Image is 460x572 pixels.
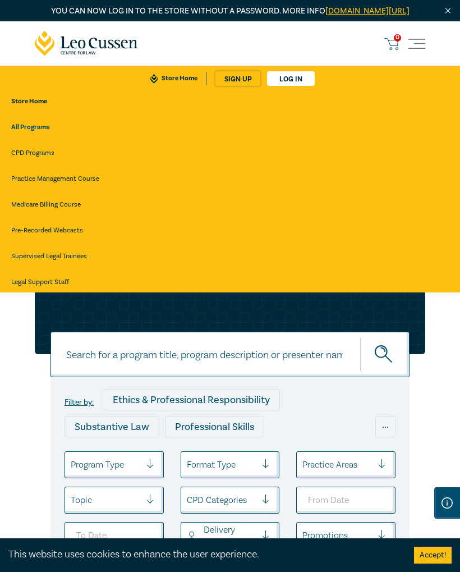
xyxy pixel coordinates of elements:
label: Filter by: [65,398,94,407]
a: CPD Programs [11,143,449,163]
div: Onsite Programs [264,443,358,464]
a: Log in [267,71,315,86]
input: select [71,494,73,506]
a: Store Home [7,91,448,112]
div: Delivery Mode [187,524,257,548]
a: Supervised Legal Trainees [11,246,449,267]
input: To Date [65,522,164,549]
input: select [302,459,305,471]
input: select [187,530,189,542]
a: All Programs [11,117,449,138]
input: select [187,494,189,506]
span: 0 [394,34,401,42]
div: This website uses cookies to enhance the user experience. [8,547,397,562]
input: select [71,459,73,471]
input: select [302,529,305,542]
div: Substantive Law [65,416,159,437]
a: [DOMAIN_NAME][URL] [325,6,410,16]
input: Search for a program title, program description or presenter name [50,332,410,377]
a: Medicare Billing Course [11,195,449,215]
button: Toggle navigation [408,35,425,52]
a: Practice Management Course [11,169,449,189]
input: From Date [296,487,395,514]
img: Information Icon [441,497,453,509]
p: You can now log in to the store without a password. More info [35,5,425,17]
a: Pre-Recorded Webcasts [11,221,449,241]
a: Legal Support Staff [11,272,449,292]
a: Store Home [142,72,206,85]
div: Ethics & Professional Responsibility [103,389,280,410]
input: select [187,459,189,471]
div: Professional Skills [165,416,264,437]
button: Accept cookies [414,547,452,564]
img: Close [443,6,453,16]
a: sign up [215,71,260,86]
div: Practice Management & Business Skills [65,443,258,464]
div: ... [375,416,395,437]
